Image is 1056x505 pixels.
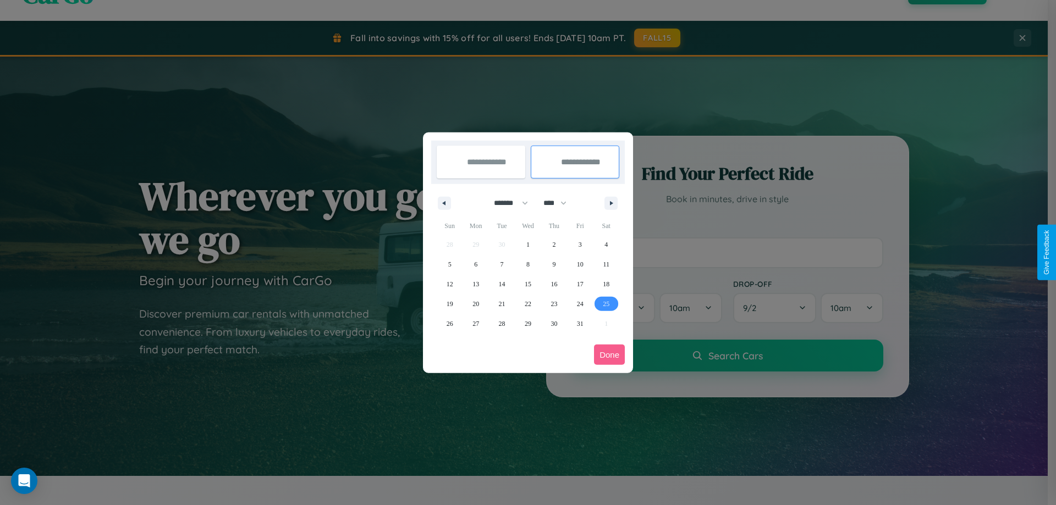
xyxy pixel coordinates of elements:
button: 29 [515,314,541,334]
span: Mon [463,217,488,235]
span: 31 [577,314,584,334]
button: 10 [567,254,593,274]
button: 1 [515,235,541,254]
span: 20 [472,294,479,314]
span: 5 [448,254,452,274]
span: 17 [577,274,584,294]
button: 31 [567,314,593,334]
button: 7 [489,254,515,274]
button: 23 [541,294,567,314]
span: 6 [474,254,477,274]
span: 13 [472,274,479,294]
span: 22 [525,294,531,314]
span: 7 [501,254,504,274]
span: 16 [551,274,557,294]
span: 25 [603,294,609,314]
span: 15 [525,274,531,294]
button: Done [594,345,625,365]
button: 27 [463,314,488,334]
span: 2 [552,235,555,254]
span: 27 [472,314,479,334]
span: 30 [551,314,557,334]
button: 22 [515,294,541,314]
button: 3 [567,235,593,254]
span: 18 [603,274,609,294]
span: 12 [447,274,453,294]
span: 23 [551,294,557,314]
button: 13 [463,274,488,294]
span: Sun [437,217,463,235]
button: 17 [567,274,593,294]
span: 19 [447,294,453,314]
button: 12 [437,274,463,294]
span: 11 [603,254,609,274]
button: 4 [593,235,619,254]
button: 26 [437,314,463,334]
span: 21 [499,294,505,314]
span: 4 [604,235,608,254]
span: Fri [567,217,593,235]
button: 9 [541,254,567,274]
div: Open Intercom Messenger [11,468,37,494]
span: 26 [447,314,453,334]
button: 21 [489,294,515,314]
button: 25 [593,294,619,314]
button: 18 [593,274,619,294]
button: 24 [567,294,593,314]
span: 9 [552,254,555,274]
span: Sat [593,217,619,235]
span: 14 [499,274,505,294]
button: 28 [489,314,515,334]
button: 15 [515,274,541,294]
button: 8 [515,254,541,274]
span: 28 [499,314,505,334]
button: 30 [541,314,567,334]
button: 6 [463,254,488,274]
span: 29 [525,314,531,334]
span: 1 [526,235,530,254]
span: 3 [579,235,582,254]
span: 8 [526,254,530,274]
span: 24 [577,294,584,314]
span: Wed [515,217,541,235]
button: 2 [541,235,567,254]
span: Tue [489,217,515,235]
button: 16 [541,274,567,294]
button: 20 [463,294,488,314]
button: 11 [593,254,619,274]
button: 19 [437,294,463,314]
button: 14 [489,274,515,294]
span: Thu [541,217,567,235]
div: Give Feedback [1043,230,1050,275]
span: 10 [577,254,584,274]
button: 5 [437,254,463,274]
